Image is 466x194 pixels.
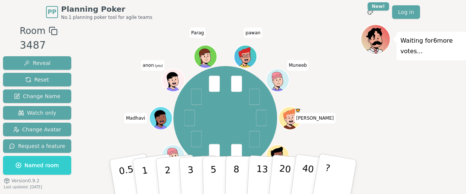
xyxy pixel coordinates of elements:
[368,2,389,11] div: New!
[46,4,152,20] a: PPPlanning PokerNo.1 planning poker tool for agile teams
[20,38,57,53] div: 3487
[4,178,40,184] button: Version0.9.2
[11,178,40,184] span: Version 0.9.2
[189,28,206,38] span: Click to change your name
[24,59,51,67] span: Reveal
[25,76,49,83] span: Reset
[4,185,42,189] span: Last updated: [DATE]
[400,35,462,57] p: Waiting for 6 more votes...
[124,113,147,123] span: Click to change your name
[61,14,152,20] span: No.1 planning poker tool for agile teams
[3,123,71,136] button: Change Avatar
[3,156,71,175] button: Named room
[3,106,71,120] button: Watch only
[392,5,420,19] a: Log in
[3,56,71,70] button: Reveal
[15,162,59,169] span: Named room
[20,24,45,38] span: Room
[61,4,152,14] span: Planning Poker
[13,126,61,133] span: Change Avatar
[3,73,71,86] button: Reset
[162,69,184,91] button: Click to change your avatar
[287,60,309,71] span: Click to change your name
[48,8,56,17] span: PP
[154,64,163,68] span: (you)
[295,107,300,113] span: Sarah is the host
[9,142,65,150] span: Request a feature
[14,92,60,100] span: Change Name
[141,60,164,71] span: Click to change your name
[3,139,71,153] button: Request a feature
[3,89,71,103] button: Change Name
[244,28,262,38] span: Click to change your name
[18,109,57,117] span: Watch only
[294,113,336,123] span: Click to change your name
[363,5,377,19] button: New!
